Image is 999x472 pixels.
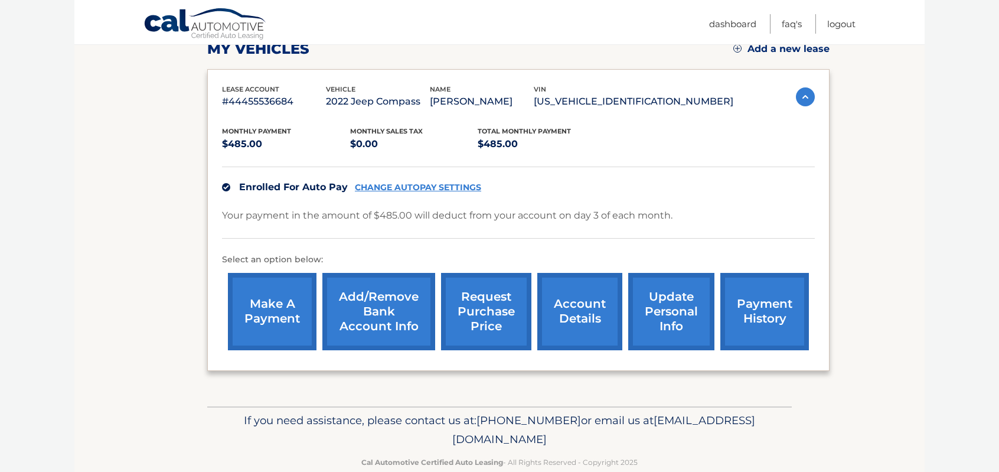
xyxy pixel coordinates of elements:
a: request purchase price [441,273,531,350]
a: Cal Automotive [143,8,267,42]
span: lease account [222,85,279,93]
a: FAQ's [782,14,802,34]
a: CHANGE AUTOPAY SETTINGS [355,183,481,193]
p: Select an option below: [222,253,815,267]
span: vehicle [326,85,355,93]
span: Enrolled For Auto Pay [239,181,348,193]
a: account details [537,273,622,350]
a: Add a new lease [733,43,830,55]
span: name [430,85,450,93]
a: Add/Remove bank account info [322,273,435,350]
span: Total Monthly Payment [478,127,571,135]
p: 2022 Jeep Compass [326,93,430,110]
a: Logout [827,14,856,34]
p: #44455536684 [222,93,326,110]
a: make a payment [228,273,316,350]
img: add.svg [733,44,742,53]
span: Monthly sales Tax [350,127,423,135]
p: [PERSON_NAME] [430,93,534,110]
p: - All Rights Reserved - Copyright 2025 [215,456,784,468]
span: vin [534,85,546,93]
p: [US_VEHICLE_IDENTIFICATION_NUMBER] [534,93,733,110]
p: If you need assistance, please contact us at: or email us at [215,411,784,449]
p: $0.00 [350,136,478,152]
a: update personal info [628,273,714,350]
p: $485.00 [478,136,606,152]
p: $485.00 [222,136,350,152]
h2: my vehicles [207,40,309,58]
a: payment history [720,273,809,350]
a: Dashboard [709,14,756,34]
p: Your payment in the amount of $485.00 will deduct from your account on day 3 of each month. [222,207,672,224]
strong: Cal Automotive Certified Auto Leasing [361,458,503,467]
span: [PHONE_NUMBER] [476,414,581,427]
img: check.svg [222,183,230,191]
span: Monthly Payment [222,127,291,135]
img: accordion-active.svg [796,87,815,106]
